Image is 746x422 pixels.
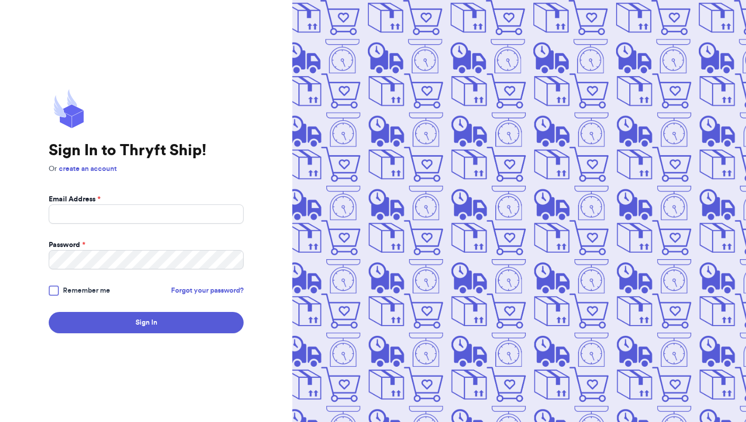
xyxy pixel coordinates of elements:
[49,240,85,250] label: Password
[49,312,244,333] button: Sign In
[49,194,100,204] label: Email Address
[49,142,244,160] h1: Sign In to Thryft Ship!
[171,286,244,296] a: Forgot your password?
[49,164,244,174] p: Or
[59,165,117,172] a: create an account
[63,286,110,296] span: Remember me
